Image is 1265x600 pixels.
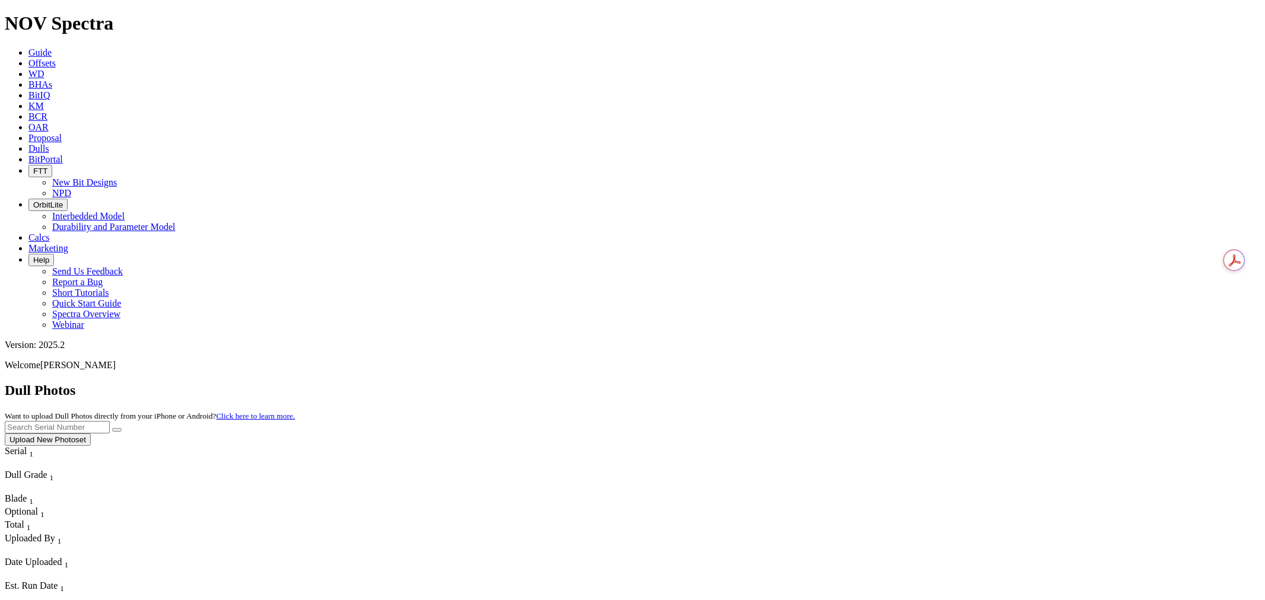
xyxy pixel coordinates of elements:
a: BitIQ [28,90,50,100]
span: Serial [5,446,27,456]
div: Sort None [5,533,142,557]
a: KM [28,101,44,111]
div: Est. Run Date Sort None [5,580,88,593]
span: Dull Grade [5,470,47,480]
a: Webinar [52,320,84,330]
sub: 1 [64,560,68,569]
div: Column Menu [5,483,88,493]
div: Blade Sort None [5,493,46,506]
input: Search Serial Number [5,421,110,433]
div: Sort None [5,470,88,493]
a: Click here to learn more. [216,411,295,420]
h2: Dull Photos [5,382,1260,398]
span: Help [33,256,49,264]
span: Sort None [29,493,33,503]
span: Est. Run Date [5,580,58,591]
a: BHAs [28,79,52,90]
div: Sort None [5,493,46,506]
span: Sort None [60,580,64,591]
sub: 1 [27,524,31,532]
sub: 1 [60,584,64,593]
sub: 1 [50,473,54,482]
p: Welcome [5,360,1260,371]
a: Calcs [28,232,50,242]
div: Sort None [5,506,46,519]
div: Optional Sort None [5,506,46,519]
a: Marketing [28,243,68,253]
span: Sort None [50,470,54,480]
a: Report a Bug [52,277,103,287]
div: Uploaded By Sort None [5,533,142,546]
span: Uploaded By [5,533,55,543]
h1: NOV Spectra [5,12,1260,34]
div: Sort None [5,446,55,470]
div: Column Menu [5,459,55,470]
div: Version: 2025.2 [5,340,1260,350]
a: BitPortal [28,154,63,164]
a: Proposal [28,133,62,143]
span: Sort None [27,519,31,529]
span: Total [5,519,24,529]
span: OrbitLite [33,200,63,209]
div: Column Menu [5,546,142,557]
div: Serial Sort None [5,446,55,459]
a: Offsets [28,58,56,68]
a: Durability and Parameter Model [52,222,176,232]
sub: 1 [29,449,33,458]
a: Quick Start Guide [52,298,121,308]
span: Optional [5,506,38,516]
button: OrbitLite [28,199,68,211]
span: Sort None [58,533,62,543]
a: Spectra Overview [52,309,120,319]
a: BCR [28,111,47,122]
button: Upload New Photoset [5,433,91,446]
sub: 1 [40,510,44,519]
sub: 1 [29,497,33,506]
button: FTT [28,165,52,177]
a: Short Tutorials [52,288,109,298]
span: Date Uploaded [5,557,62,567]
span: Sort None [40,506,44,516]
div: Dull Grade Sort None [5,470,88,483]
a: Guide [28,47,52,58]
div: Sort None [5,557,94,580]
span: Sort None [29,446,33,456]
span: Sort None [64,557,68,567]
span: Blade [5,493,27,503]
sub: 1 [58,537,62,545]
small: Want to upload Dull Photos directly from your iPhone or Android? [5,411,295,420]
div: Date Uploaded Sort None [5,557,94,570]
a: New Bit Designs [52,177,117,187]
span: FTT [33,167,47,175]
a: Dulls [28,143,49,154]
a: WD [28,69,44,79]
a: NPD [52,188,71,198]
a: OAR [28,122,49,132]
div: Column Menu [5,570,94,580]
div: Sort None [5,519,46,532]
span: [PERSON_NAME] [40,360,116,370]
a: Interbedded Model [52,211,125,221]
a: Send Us Feedback [52,266,123,276]
button: Help [28,254,54,266]
div: Total Sort None [5,519,46,532]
